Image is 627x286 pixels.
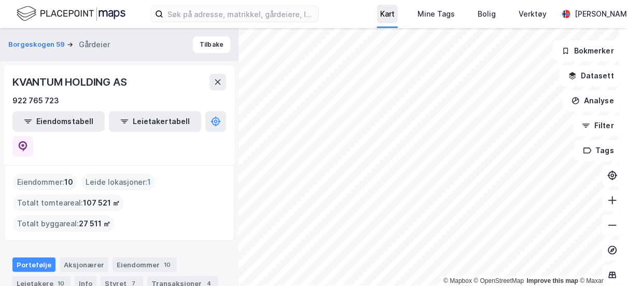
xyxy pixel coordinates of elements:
[162,260,173,270] div: 10
[64,176,73,188] span: 10
[81,174,155,190] div: Leide lokasjoner :
[573,115,623,136] button: Filter
[13,215,115,232] div: Totalt byggareal :
[83,197,120,209] span: 107 521 ㎡
[474,277,524,284] a: OpenStreetMap
[12,94,59,107] div: 922 765 723
[193,36,230,53] button: Tilbake
[60,257,108,272] div: Aksjonærer
[553,40,623,61] button: Bokmerker
[575,236,627,286] iframe: Chat Widget
[560,65,623,86] button: Datasett
[147,176,151,188] span: 1
[13,195,124,211] div: Totalt tomteareal :
[563,90,623,111] button: Analyse
[575,236,627,286] div: Kontrollprogram for chat
[417,8,455,20] div: Mine Tags
[17,5,126,23] img: logo.f888ab2527a4732fd821a326f86c7f29.svg
[380,8,395,20] div: Kart
[12,257,55,272] div: Portefølje
[13,174,77,190] div: Eiendommer :
[12,111,105,132] button: Eiendomstabell
[527,277,578,284] a: Improve this map
[575,140,623,161] button: Tags
[163,6,318,22] input: Søk på adresse, matrikkel, gårdeiere, leietakere eller personer
[478,8,496,20] div: Bolig
[12,74,129,90] div: KVANTUM HOLDING AS
[113,257,177,272] div: Eiendommer
[79,217,110,230] span: 27 511 ㎡
[109,111,201,132] button: Leietakertabell
[8,39,67,50] button: Borgeskogen 59
[443,277,472,284] a: Mapbox
[519,8,547,20] div: Verktøy
[79,38,110,51] div: Gårdeier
